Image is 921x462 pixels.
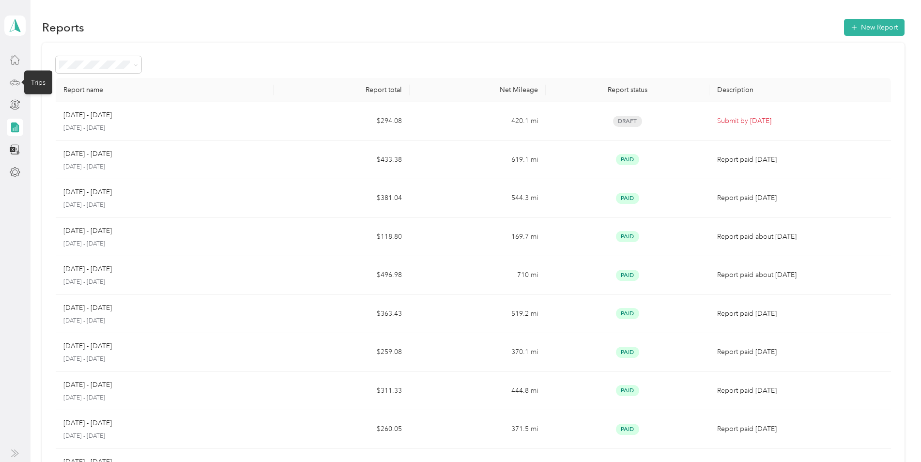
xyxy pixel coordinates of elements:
[42,22,84,32] h1: Reports
[63,240,266,248] p: [DATE] - [DATE]
[274,218,410,257] td: $118.80
[63,124,266,133] p: [DATE] - [DATE]
[63,317,266,325] p: [DATE] - [DATE]
[410,102,546,141] td: 420.1 mi
[63,264,112,275] p: [DATE] - [DATE]
[616,154,639,165] span: Paid
[274,372,410,411] td: $311.33
[410,410,546,449] td: 371.5 mi
[63,163,266,171] p: [DATE] - [DATE]
[717,116,883,126] p: Submit by [DATE]
[616,347,639,358] span: Paid
[613,116,642,127] span: Draft
[616,424,639,435] span: Paid
[717,270,883,280] p: Report paid about [DATE]
[63,303,112,313] p: [DATE] - [DATE]
[867,408,921,462] iframe: Everlance-gr Chat Button Frame
[553,86,701,94] div: Report status
[717,231,883,242] p: Report paid about [DATE]
[63,226,112,236] p: [DATE] - [DATE]
[410,218,546,257] td: 169.7 mi
[274,102,410,141] td: $294.08
[410,179,546,218] td: 544.3 mi
[63,110,112,121] p: [DATE] - [DATE]
[717,424,883,434] p: Report paid [DATE]
[274,410,410,449] td: $260.05
[717,193,883,203] p: Report paid [DATE]
[63,341,112,352] p: [DATE] - [DATE]
[274,78,410,102] th: Report total
[410,256,546,295] td: 710 mi
[63,201,266,210] p: [DATE] - [DATE]
[274,295,410,334] td: $363.43
[274,141,410,180] td: $433.38
[410,141,546,180] td: 619.1 mi
[717,347,883,357] p: Report paid [DATE]
[717,308,883,319] p: Report paid [DATE]
[274,333,410,372] td: $259.08
[410,333,546,372] td: 370.1 mi
[616,193,639,204] span: Paid
[63,149,112,159] p: [DATE] - [DATE]
[410,78,546,102] th: Net Mileage
[63,380,112,390] p: [DATE] - [DATE]
[717,385,883,396] p: Report paid [DATE]
[410,295,546,334] td: 519.2 mi
[274,256,410,295] td: $496.98
[24,71,52,94] div: Trips
[616,270,639,281] span: Paid
[709,78,891,102] th: Description
[717,154,883,165] p: Report paid [DATE]
[63,355,266,364] p: [DATE] - [DATE]
[410,372,546,411] td: 444.8 mi
[63,394,266,402] p: [DATE] - [DATE]
[63,432,266,441] p: [DATE] - [DATE]
[844,19,905,36] button: New Report
[63,418,112,429] p: [DATE] - [DATE]
[616,308,639,319] span: Paid
[56,78,274,102] th: Report name
[274,179,410,218] td: $381.04
[616,385,639,396] span: Paid
[616,231,639,242] span: Paid
[63,278,266,287] p: [DATE] - [DATE]
[63,187,112,198] p: [DATE] - [DATE]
